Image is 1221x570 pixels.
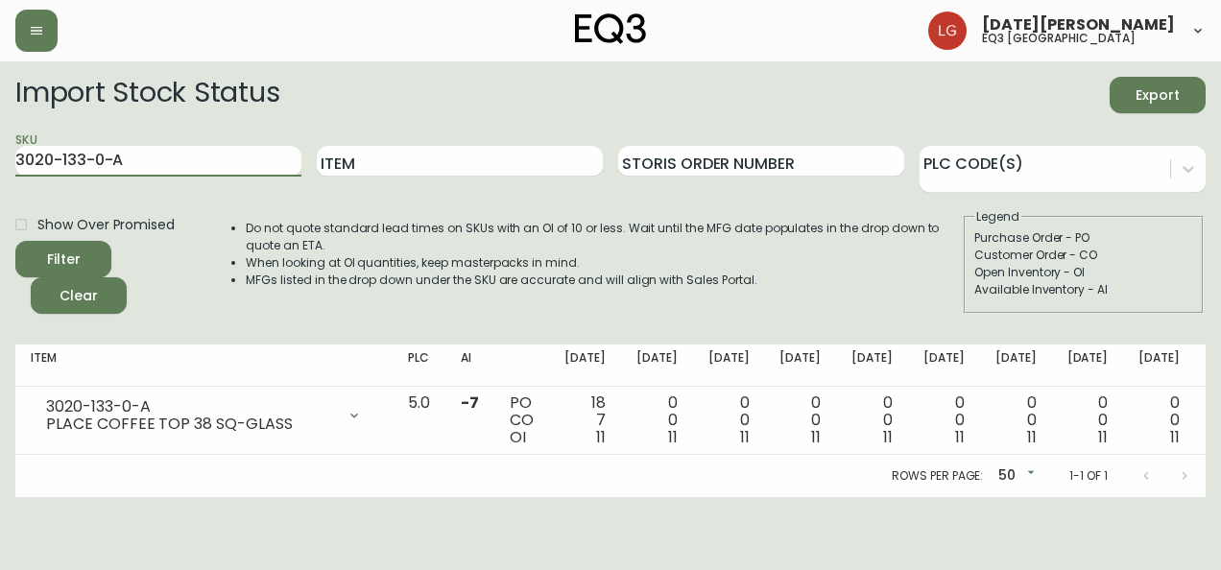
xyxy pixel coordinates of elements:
[246,254,962,272] li: When looking at OI quantities, keep masterpacks in mind.
[15,77,279,113] h2: Import Stock Status
[908,344,980,387] th: [DATE]
[246,220,962,254] li: Do not quote standard lead times on SKUs with an OI of 10 or less. Wait until the MFG date popula...
[982,17,1175,33] span: [DATE][PERSON_NAME]
[1027,426,1037,448] span: 11
[393,387,445,455] td: 5.0
[851,394,893,446] div: 0 0
[1052,344,1124,387] th: [DATE]
[693,344,765,387] th: [DATE]
[31,394,377,437] div: 3020-133-0-APLACE COFFEE TOP 38 SQ-GLASS
[1170,426,1180,448] span: 11
[510,426,526,448] span: OI
[636,394,678,446] div: 0 0
[15,241,111,277] button: Filter
[883,426,893,448] span: 11
[982,33,1136,44] h5: eq3 [GEOGRAPHIC_DATA]
[1110,77,1206,113] button: Export
[974,247,1193,264] div: Customer Order - CO
[708,394,750,446] div: 0 0
[1138,394,1180,446] div: 0 0
[991,461,1039,492] div: 50
[46,416,335,433] div: PLACE COFFEE TOP 38 SQ-GLASS
[246,272,962,289] li: MFGs listed in the drop down under the SKU are accurate and will align with Sales Portal.
[955,426,965,448] span: 11
[779,394,821,446] div: 0 0
[764,344,836,387] th: [DATE]
[46,398,335,416] div: 3020-133-0-A
[668,426,678,448] span: 11
[928,12,967,50] img: 2638f148bab13be18035375ceda1d187
[47,248,81,272] div: Filter
[1098,426,1108,448] span: 11
[564,394,606,446] div: 18 7
[974,281,1193,298] div: Available Inventory - AI
[510,394,534,446] div: PO CO
[1125,83,1190,107] span: Export
[549,344,621,387] th: [DATE]
[575,13,646,44] img: logo
[974,208,1021,226] legend: Legend
[445,344,494,387] th: AI
[621,344,693,387] th: [DATE]
[811,426,821,448] span: 11
[740,426,750,448] span: 11
[974,264,1193,281] div: Open Inventory - OI
[980,344,1052,387] th: [DATE]
[923,394,965,446] div: 0 0
[995,394,1037,446] div: 0 0
[974,229,1193,247] div: Purchase Order - PO
[836,344,908,387] th: [DATE]
[46,284,111,308] span: Clear
[15,344,393,387] th: Item
[461,392,479,414] span: -7
[393,344,445,387] th: PLC
[596,426,606,448] span: 11
[1067,394,1109,446] div: 0 0
[37,215,175,235] span: Show Over Promised
[1123,344,1195,387] th: [DATE]
[1069,467,1108,485] p: 1-1 of 1
[892,467,983,485] p: Rows per page:
[31,277,127,314] button: Clear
